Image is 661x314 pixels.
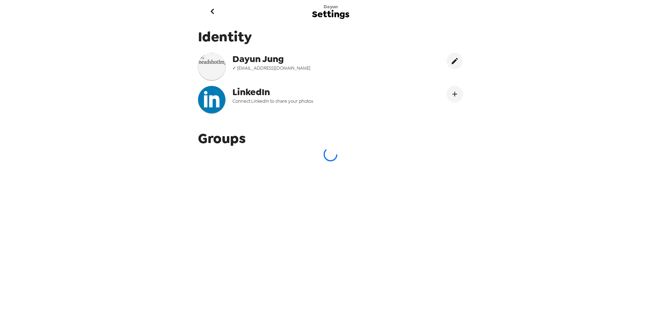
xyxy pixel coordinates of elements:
[198,53,225,80] img: headshotImg
[198,129,246,148] span: Groups
[232,98,371,104] span: Connect LinkedIn to share your photos
[232,53,371,65] span: Dayun Jung
[312,10,349,19] span: Settings
[324,4,338,10] span: Dayun
[232,86,371,98] span: LinkedIn
[447,86,463,102] button: Connect LinekdIn
[447,53,463,69] button: edit
[232,65,371,71] span: ✓ [EMAIL_ADDRESS][DOMAIN_NAME]
[198,86,225,113] img: headshotImg
[198,28,463,46] span: Identity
